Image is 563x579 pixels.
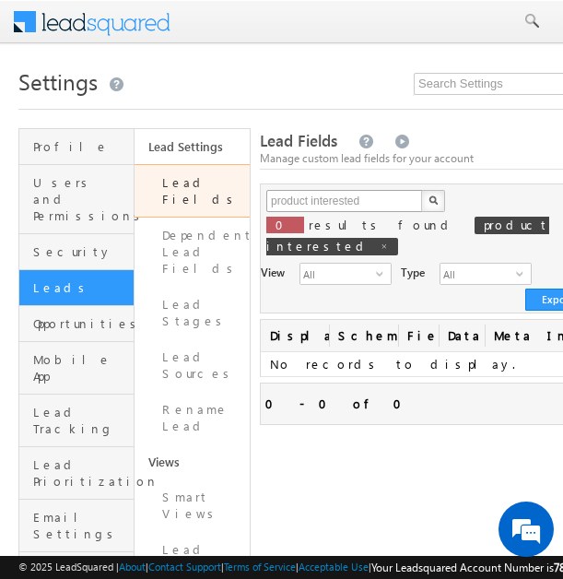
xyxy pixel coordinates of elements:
[265,393,413,414] div: 0 - 0 of 0
[19,447,134,500] a: Lead Prioritization
[24,171,336,433] textarea: Type your message and hit 'Enter'
[135,287,250,339] a: Lead Stages
[33,315,129,332] span: Opportunities
[135,444,250,479] a: Views
[135,392,250,444] a: Rename Lead
[261,320,329,351] span: Display Name
[135,129,250,164] a: Lead Settings
[440,264,516,284] span: All
[401,263,425,281] div: Type
[135,479,250,532] a: Smart Views
[19,270,134,306] a: Leads
[302,9,346,53] div: Minimize live chat window
[33,138,129,155] span: Profile
[96,97,310,121] div: Chat with us now
[299,561,369,573] a: Acceptable Use
[276,217,295,232] span: 0
[260,130,337,151] span: Lead Fields
[18,66,98,96] span: Settings
[135,218,250,287] a: Dependent Lead Fields
[516,268,531,279] span: select
[19,165,134,234] a: Users and Permissions
[119,561,146,573] a: About
[309,217,455,232] span: results found
[19,500,134,552] a: Email Settings
[224,561,296,573] a: Terms of Service
[33,279,129,296] span: Leads
[261,263,285,281] div: View
[251,449,334,474] em: Start Chat
[428,195,438,205] img: Search
[33,456,129,490] span: Lead Prioritization
[329,320,397,351] span: Schema Name
[33,509,129,542] span: Email Settings
[19,129,134,165] a: Profile
[148,561,221,573] a: Contact Support
[135,164,250,218] a: Lead Fields
[33,404,129,437] span: Lead Tracking
[33,351,129,384] span: Mobile App
[376,268,391,279] span: select
[135,339,250,392] a: Lead Sources
[19,342,134,395] a: Mobile App
[398,320,440,351] span: Field Type
[31,97,77,121] img: d_60004797649_company_0_60004797649
[19,395,134,447] a: Lead Tracking
[19,234,134,270] a: Security
[300,264,376,284] span: All
[19,306,134,342] a: Opportunities
[33,243,129,260] span: Security
[439,320,485,351] span: Data Type
[33,174,129,224] span: Users and Permissions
